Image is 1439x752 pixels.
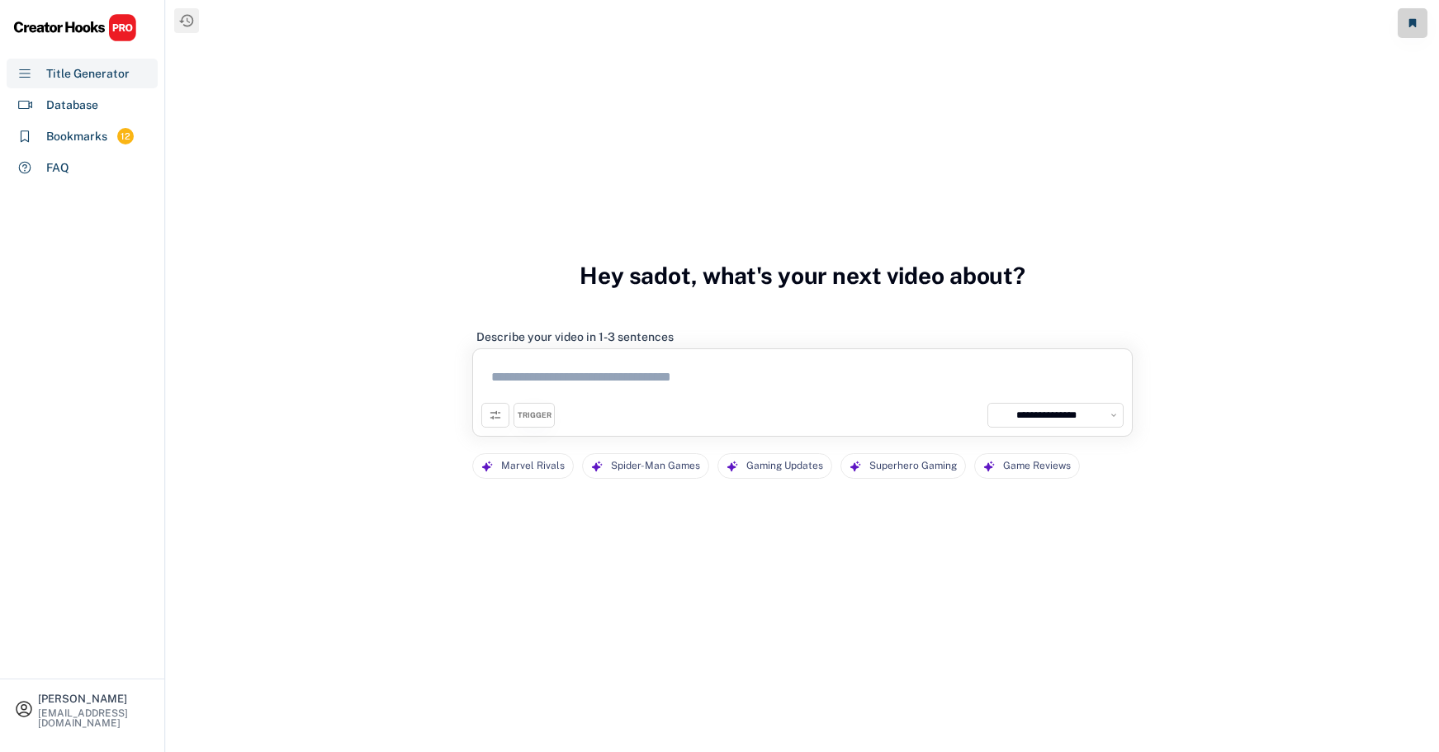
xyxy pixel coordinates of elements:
h3: Hey sadot, what's your next video about? [580,244,1025,307]
div: TRIGGER [518,410,551,421]
div: [EMAIL_ADDRESS][DOMAIN_NAME] [38,708,150,728]
img: yH5BAEAAAAALAAAAAABAAEAAAIBRAA7 [992,408,1007,423]
div: Describe your video in 1-3 sentences [476,329,674,344]
div: Superhero Gaming [869,454,957,478]
div: Bookmarks [46,128,107,145]
div: Spider-Man Games [611,454,700,478]
img: CHPRO%20Logo.svg [13,13,137,42]
div: [PERSON_NAME] [38,693,150,704]
div: Gaming Updates [746,454,823,478]
div: Marvel Rivals [501,454,565,478]
div: 12 [117,130,134,144]
div: Title Generator [46,65,130,83]
div: Game Reviews [1003,454,1071,478]
div: Database [46,97,98,114]
div: FAQ [46,159,69,177]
